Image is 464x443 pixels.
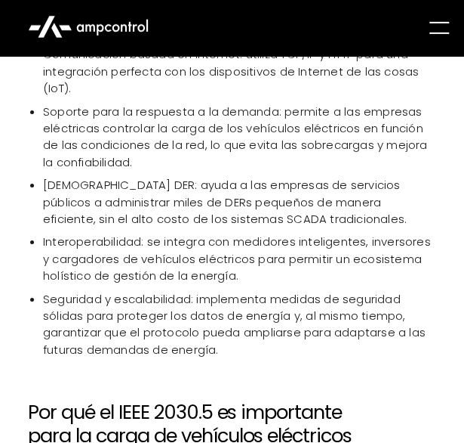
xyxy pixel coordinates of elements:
[43,291,436,359] li: Seguridad y escalabilidad: implementa medidas de seguridad sólidas para proteger los datos de ene...
[43,104,436,172] li: Soporte para la respuesta a la demanda: permite a las empresas eléctricas controlar la carga de l...
[43,177,436,228] li: [DEMOGRAPHIC_DATA] DER: ayuda a las empresas de servicios públicos a administrar miles de DERs pe...
[43,46,436,97] li: Comunicación basada en Internet: utiliza TCP/IP y HTTP para una integración perfecta con los disp...
[43,234,436,284] li: Interoperabilidad: se integra con medidores inteligentes, inversores y cargadores de vehículos el...
[412,7,460,49] div: menu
